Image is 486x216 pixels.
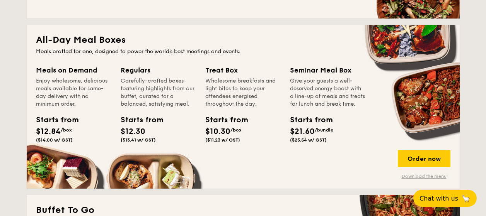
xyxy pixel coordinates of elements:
[36,65,111,76] div: Meals on Demand
[121,137,156,143] span: ($13.41 w/ GST)
[36,77,111,108] div: Enjoy wholesome, delicious meals available for same-day delivery with no minimum order.
[461,194,471,203] span: 🦙
[290,114,325,126] div: Starts from
[121,114,155,126] div: Starts from
[121,65,196,76] div: Regulars
[36,114,71,126] div: Starts from
[398,173,450,179] a: Download the menu
[419,195,458,202] span: Chat with us
[61,127,72,133] span: /box
[205,114,240,126] div: Starts from
[36,34,450,46] h2: All-Day Meal Boxes
[230,127,242,133] span: /box
[121,77,196,108] div: Carefully-crafted boxes featuring highlights from our buffet, curated for a balanced, satisfying ...
[205,127,230,136] span: $10.30
[205,77,281,108] div: Wholesome breakfasts and light bites to keep your attendees energised throughout the day.
[413,190,477,207] button: Chat with us🦙
[290,65,365,76] div: Seminar Meal Box
[290,137,327,143] span: ($23.54 w/ GST)
[36,48,450,56] div: Meals crafted for one, designed to power the world's best meetings and events.
[205,65,281,76] div: Treat Box
[205,137,240,143] span: ($11.23 w/ GST)
[36,137,73,143] span: ($14.00 w/ GST)
[290,127,315,136] span: $21.60
[315,127,333,133] span: /bundle
[36,127,61,136] span: $12.84
[121,127,145,136] span: $12.30
[290,77,365,108] div: Give your guests a well-deserved energy boost with a line-up of meals and treats for lunch and br...
[398,150,450,167] div: Order now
